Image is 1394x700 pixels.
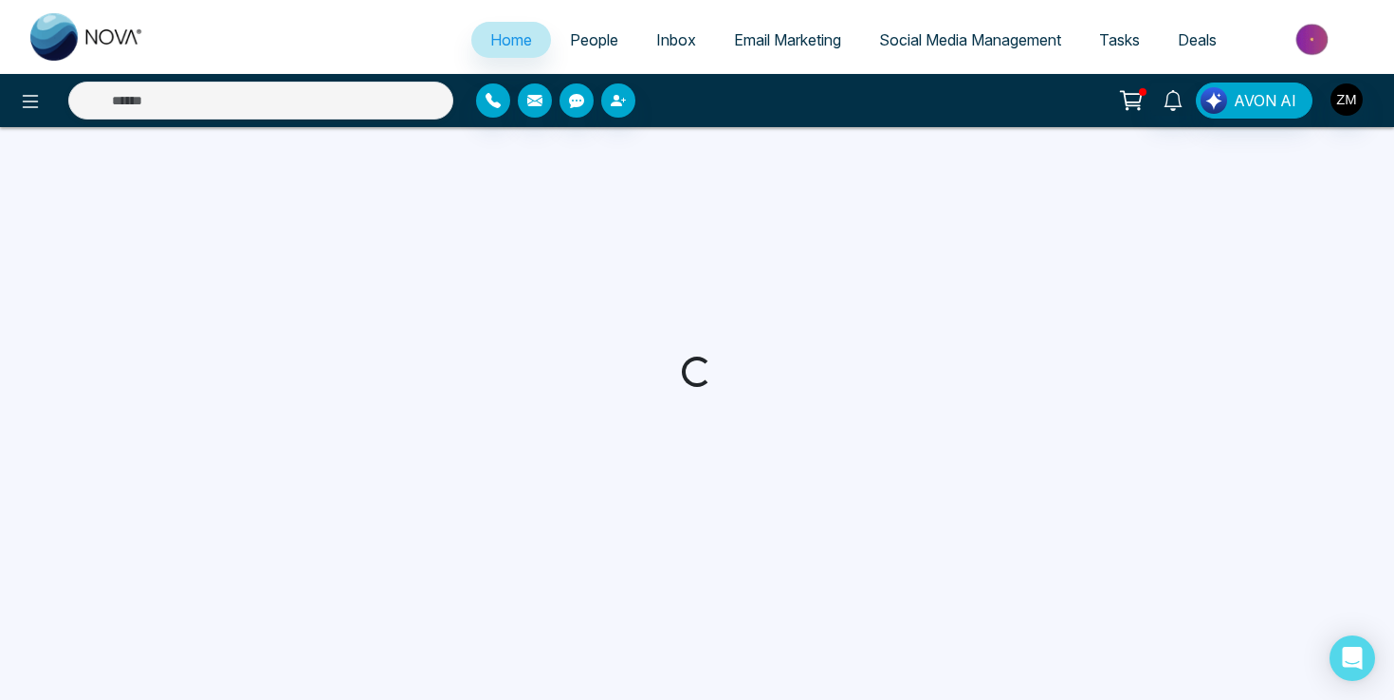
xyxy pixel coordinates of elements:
a: Home [471,22,551,58]
div: Open Intercom Messenger [1330,636,1375,681]
a: Deals [1159,22,1236,58]
span: Inbox [656,30,696,49]
span: People [570,30,618,49]
img: User Avatar [1330,83,1363,116]
a: Social Media Management [860,22,1080,58]
a: Inbox [637,22,715,58]
span: AVON AI [1234,89,1296,112]
img: Nova CRM Logo [30,13,144,61]
img: Market-place.gif [1245,18,1383,61]
span: Social Media Management [879,30,1061,49]
img: Lead Flow [1201,87,1227,114]
span: Email Marketing [734,30,841,49]
a: Email Marketing [715,22,860,58]
span: Tasks [1099,30,1140,49]
span: Deals [1178,30,1217,49]
a: People [551,22,637,58]
a: Tasks [1080,22,1159,58]
button: AVON AI [1196,83,1312,119]
span: Home [490,30,532,49]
